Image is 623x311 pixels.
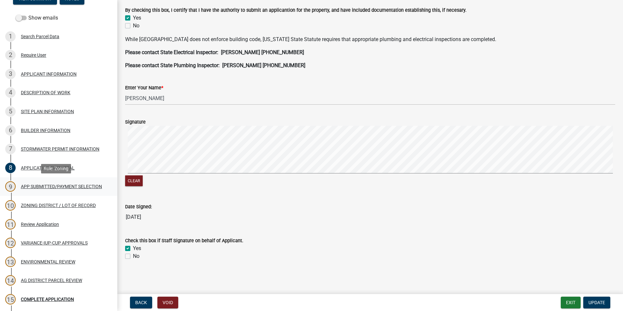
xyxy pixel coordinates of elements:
div: Review Application [21,222,59,227]
label: No [133,22,139,30]
div: 8 [5,163,16,173]
button: Clear [125,175,143,186]
label: Yes [133,244,141,252]
div: 3 [5,69,16,79]
button: Back [130,297,152,308]
label: By checking this box, I certify that I have the authority to submit an applicantion for the prope... [125,8,467,13]
p: While [GEOGRAPHIC_DATA] does not enforce building code, [US_STATE] State Statute requires that ap... [125,36,615,43]
div: COMPLETE APPLICATION [21,297,74,302]
button: Update [583,297,610,308]
div: 4 [5,87,16,98]
div: APPLICANT INFORMATION [21,72,77,76]
div: Require User [21,53,46,57]
span: Back [135,300,147,305]
div: 11 [5,219,16,230]
div: 5 [5,106,16,117]
div: 12 [5,238,16,248]
label: Yes [133,14,141,22]
div: DESCRIPTION OF WORK [21,90,70,95]
div: 10 [5,200,16,211]
div: Role: Zoning [41,164,71,173]
div: 1 [5,31,16,42]
div: 9 [5,181,16,192]
div: 13 [5,257,16,267]
label: Signature [125,120,146,125]
div: ZONING DISTRICT / LOT OF RECORD [21,203,96,208]
label: Date Signed: [125,205,152,209]
button: Exit [561,297,581,308]
div: APPLICATION SUBMITTAL [21,166,75,170]
div: APP SUBMITTED/PAYMENT SELECTION [21,184,102,189]
button: Void [157,297,178,308]
div: BUILDER INFORMATION [21,128,70,133]
label: Check this box if Staff Signature on behalf of Applicant. [125,239,243,243]
div: STORMWATER PERMIT INFORMATION [21,147,99,151]
div: VARIANCE-IUP-CUP APPROVALS [21,241,88,245]
div: SITE PLAN INFORMATION [21,109,74,114]
strong: Please contact State Electrical Inspector: [PERSON_NAME] [PHONE_NUMBER] [125,49,304,55]
div: 15 [5,294,16,304]
div: Search Parcel Data [21,34,59,39]
span: Update [588,300,605,305]
div: 2 [5,50,16,60]
label: No [133,252,139,260]
strong: Please contact State Plumbing Inspector: [PERSON_NAME] [PHONE_NUMBER] [125,62,305,68]
div: 6 [5,125,16,136]
div: ENVIRONMENTAL REVIEW [21,259,75,264]
label: Enter Your Name [125,86,163,90]
div: 14 [5,275,16,286]
div: 7 [5,144,16,154]
div: AG DISTRICT PARCEL REVIEW [21,278,82,283]
label: Show emails [16,14,58,22]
